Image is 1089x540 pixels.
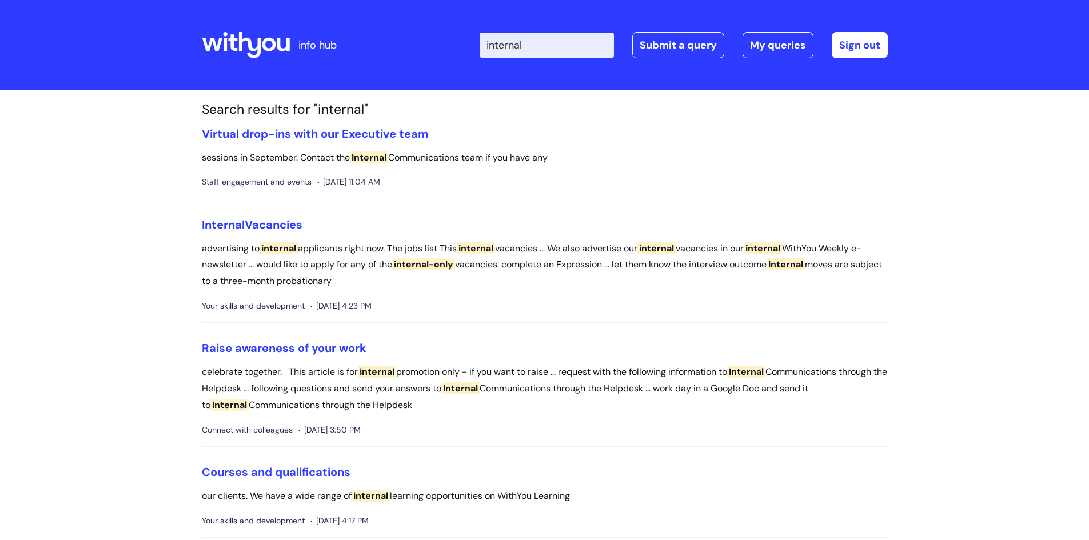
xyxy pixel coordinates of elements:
h1: Search results for "internal" [202,102,888,118]
span: internal [637,242,676,254]
span: internal [358,366,396,378]
a: Sign out [832,32,888,58]
span: Your skills and development [202,299,305,313]
a: InternalVacancies [202,217,302,232]
span: Your skills and development [202,514,305,528]
span: Internal [210,399,249,411]
span: Internal [727,366,765,378]
span: internal [352,490,390,502]
span: [DATE] 4:17 PM [310,514,369,528]
input: Search [480,33,614,58]
a: Submit a query [632,32,724,58]
span: Internal [767,258,805,270]
span: [DATE] 3:50 PM [298,423,361,437]
a: My queries [743,32,813,58]
span: Internal [202,217,245,232]
span: Internal [350,151,388,163]
span: [DATE] 11:04 AM [317,175,380,189]
a: Virtual drop-ins with our Executive team [202,126,429,141]
span: internal [744,242,782,254]
div: | - [480,32,888,58]
p: advertising to applicants right now. The jobs list This vacancies ... We also advertise our vacan... [202,241,888,290]
span: internal-only [392,258,455,270]
p: info hub [298,36,337,54]
p: sessions in September. Contact the Communications team if you have any [202,150,888,166]
span: [DATE] 4:23 PM [310,299,372,313]
span: internal [260,242,298,254]
span: Staff engagement and events [202,175,312,189]
span: Internal [441,382,480,394]
span: Connect with colleagues [202,423,293,437]
span: internal [457,242,495,254]
p: our clients. We have a wide range of learning opportunities on WithYou Learning [202,488,888,505]
a: Courses and qualifications [202,465,350,479]
p: celebrate together. This article is for promotion only - if you want to raise ... request with th... [202,364,888,413]
a: Raise awareness of your work [202,341,366,355]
